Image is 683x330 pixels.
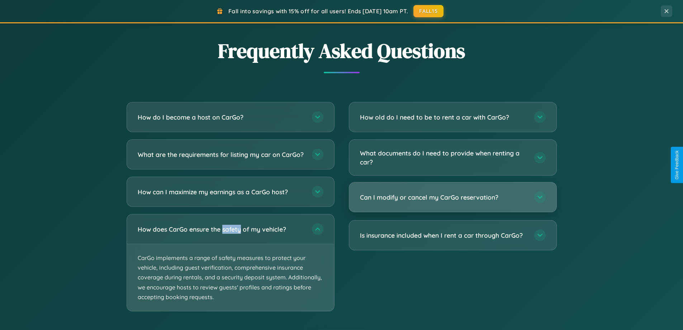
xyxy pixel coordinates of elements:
span: Fall into savings with 15% off for all users! Ends [DATE] 10am PT. [228,8,408,15]
h2: Frequently Asked Questions [127,37,557,65]
h3: What documents do I need to provide when renting a car? [360,149,527,166]
div: Give Feedback [674,150,679,180]
h3: Can I modify or cancel my CarGo reservation? [360,193,527,202]
h3: Is insurance included when I rent a car through CarGo? [360,231,527,240]
h3: How old do I need to be to rent a car with CarGo? [360,113,527,122]
h3: How does CarGo ensure the safety of my vehicle? [138,225,305,234]
h3: How do I become a host on CarGo? [138,113,305,122]
h3: How can I maximize my earnings as a CarGo host? [138,187,305,196]
p: CarGo implements a range of safety measures to protect your vehicle, including guest verification... [127,244,334,311]
button: FALL15 [413,5,444,17]
h3: What are the requirements for listing my car on CarGo? [138,150,305,159]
